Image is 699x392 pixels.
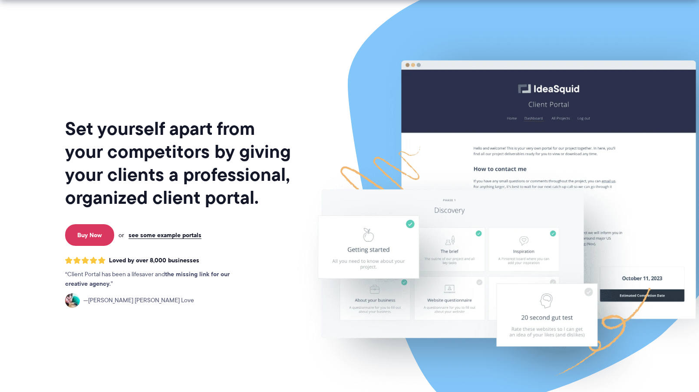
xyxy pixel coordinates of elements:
p: Client Portal has been a lifesaver and . [65,270,247,289]
a: Buy Now [65,224,114,246]
span: [PERSON_NAME] [PERSON_NAME] Love [83,296,194,305]
span: or [119,231,124,239]
h1: Set yourself apart from your competitors by giving your clients a professional, organized client ... [65,117,293,209]
a: see some example portals [129,231,201,239]
span: Loved by over 8,000 businesses [109,257,199,264]
strong: the missing link for our creative agency [65,269,230,288]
